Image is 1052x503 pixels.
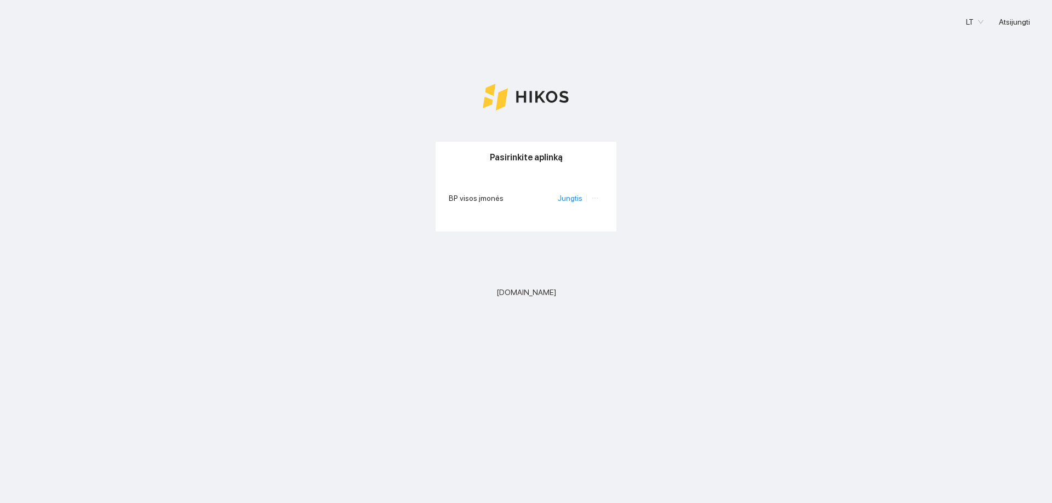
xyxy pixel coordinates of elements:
[449,142,603,173] div: Pasirinkite aplinką
[966,14,984,30] span: LT
[558,194,582,203] a: Jungtis
[591,194,599,202] span: ellipsis
[999,16,1030,28] span: Atsijungti
[496,286,556,298] span: [DOMAIN_NAME]
[990,13,1039,31] button: Atsijungti
[449,186,603,211] li: BP visos įmonės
